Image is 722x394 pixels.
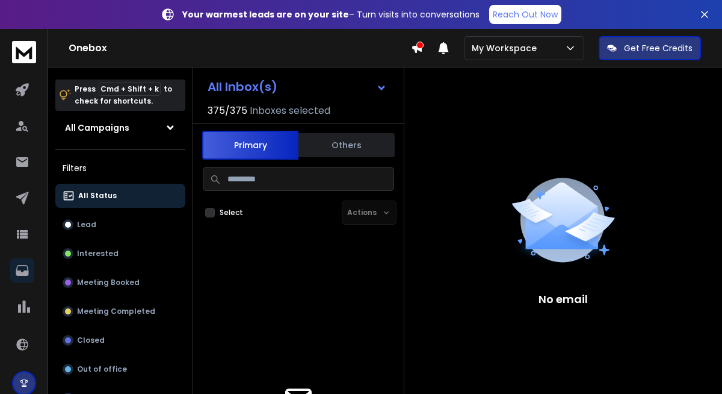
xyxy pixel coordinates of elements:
span: 375 / 375 [208,104,247,118]
p: Get Free Credits [624,42,693,54]
button: Closed [55,328,185,352]
h3: Filters [55,160,185,177]
span: Cmd + Shift + k [99,82,161,96]
button: All Campaigns [55,116,185,140]
p: Meeting Booked [77,278,140,287]
p: My Workspace [472,42,541,54]
p: No email [538,291,588,308]
h1: All Inbox(s) [208,81,277,93]
button: Primary [202,131,298,160]
p: Press to check for shortcuts. [75,83,172,107]
p: – Turn visits into conversations [182,8,480,20]
button: Meeting Booked [55,270,185,295]
button: All Status [55,184,185,208]
button: Interested [55,242,185,266]
p: Interested [77,249,119,258]
p: Closed [77,336,105,345]
button: Out of office [55,357,185,381]
button: All Inbox(s) [198,75,396,99]
img: logo [12,41,36,63]
label: Select [220,208,243,217]
h1: Onebox [69,41,411,55]
p: Reach Out Now [493,8,558,20]
button: Meeting Completed [55,299,185,324]
p: Out of office [77,364,127,374]
h3: Inboxes selected [250,104,330,118]
strong: Your warmest leads are on your site [182,8,349,20]
button: Others [298,132,395,158]
button: Lead [55,213,185,237]
p: Meeting Completed [77,307,155,316]
p: All Status [78,191,117,201]
button: Get Free Credits [599,36,701,60]
p: Lead [77,220,96,230]
h1: All Campaigns [65,122,129,134]
a: Reach Out Now [489,5,561,24]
